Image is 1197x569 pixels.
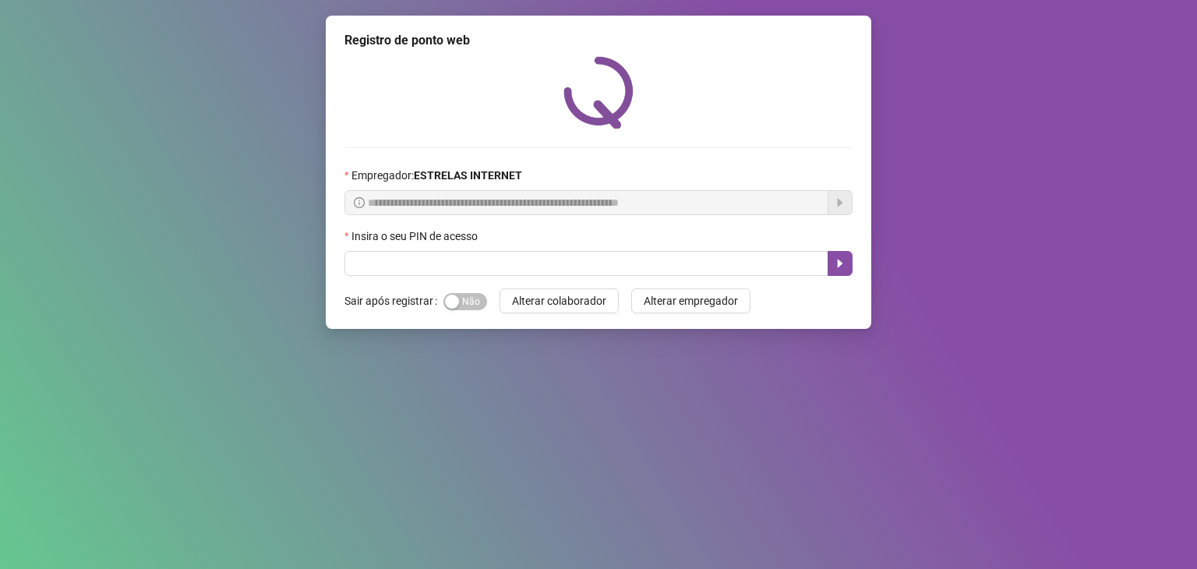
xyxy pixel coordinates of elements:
[631,288,750,313] button: Alterar empregador
[500,288,619,313] button: Alterar colaborador
[344,228,488,245] label: Insira o seu PIN de acesso
[414,169,522,182] strong: ESTRELAS INTERNET
[344,288,443,313] label: Sair após registrar
[344,31,853,50] div: Registro de ponto web
[512,292,606,309] span: Alterar colaborador
[354,197,365,208] span: info-circle
[834,257,846,270] span: caret-right
[644,292,738,309] span: Alterar empregador
[351,167,522,184] span: Empregador :
[563,56,634,129] img: QRPoint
